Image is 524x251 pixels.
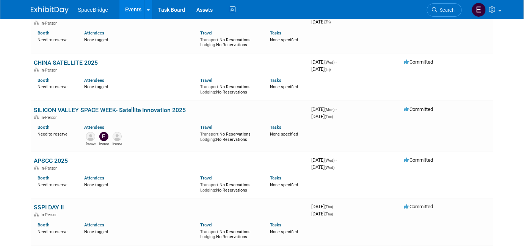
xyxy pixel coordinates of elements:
[472,3,486,17] img: Elizabeth Gelerman
[200,182,220,187] span: Transport:
[34,204,64,211] a: SSPI DAY II
[34,115,39,119] img: In-Person Event
[437,7,455,13] span: Search
[404,106,433,112] span: Committed
[200,37,220,42] span: Transport:
[334,204,335,210] span: -
[311,114,333,119] span: [DATE]
[200,188,216,193] span: Lodging:
[34,213,39,217] img: In-Person Event
[200,83,259,95] div: No Reservations No Reservations
[200,175,212,181] a: Travel
[270,132,298,137] span: None specified
[31,6,69,14] img: ExhibitDay
[325,115,333,119] span: (Tue)
[311,106,337,112] span: [DATE]
[41,21,60,26] span: In-Person
[99,132,108,141] img: Elizabeth Gelerman
[200,230,220,235] span: Transport:
[84,36,195,43] div: None tagged
[84,30,104,36] a: Attendees
[78,7,108,13] span: SpaceBridge
[311,19,331,25] span: [DATE]
[325,20,331,24] span: (Fri)
[325,212,333,217] span: (Thu)
[311,66,331,72] span: [DATE]
[86,132,95,141] img: David Gelerman
[38,228,73,235] div: Need to reserve
[200,42,216,47] span: Lodging:
[200,223,212,228] a: Travel
[200,78,212,83] a: Travel
[200,130,259,142] div: No Reservations No Reservations
[84,181,195,188] div: None tagged
[34,59,98,66] a: CHINA SATELLITE 2025
[325,165,334,170] span: (Wed)
[270,30,281,36] a: Tasks
[270,125,281,130] a: Tasks
[200,84,220,89] span: Transport:
[270,84,298,89] span: None specified
[99,141,109,146] div: Elizabeth Gelerman
[311,204,335,210] span: [DATE]
[404,59,433,65] span: Committed
[270,230,298,235] span: None specified
[270,175,281,181] a: Tasks
[200,132,220,137] span: Transport:
[200,90,216,95] span: Lodging:
[38,78,49,83] a: Booth
[325,108,334,112] span: (Mon)
[325,158,334,162] span: (Wed)
[270,223,281,228] a: Tasks
[325,67,331,72] span: (Fri)
[84,125,104,130] a: Attendees
[41,166,60,171] span: In-Person
[38,83,73,90] div: Need to reserve
[200,228,259,240] div: No Reservations No Reservations
[325,205,333,209] span: (Thu)
[325,60,334,64] span: (Wed)
[200,235,216,240] span: Lodging:
[84,175,104,181] a: Attendees
[34,68,39,72] img: In-Person Event
[38,223,49,228] a: Booth
[336,106,337,112] span: -
[34,106,186,114] a: SILICON VALLEY SPACE WEEK- Satellite Innovation 2025
[84,83,195,90] div: None tagged
[200,30,212,36] a: Travel
[84,223,104,228] a: Attendees
[270,78,281,83] a: Tasks
[38,36,73,43] div: Need to reserve
[41,115,60,120] span: In-Person
[34,166,39,170] img: In-Person Event
[427,3,462,17] a: Search
[41,213,60,218] span: In-Person
[311,157,337,163] span: [DATE]
[113,141,122,146] div: Amir Kashani
[113,132,122,141] img: Amir Kashani
[41,68,60,73] span: In-Person
[84,228,195,235] div: None tagged
[38,130,73,137] div: Need to reserve
[200,181,259,193] div: No Reservations No Reservations
[270,182,298,187] span: None specified
[200,36,259,48] div: No Reservations No Reservations
[336,157,337,163] span: -
[200,137,216,142] span: Lodging:
[311,59,337,65] span: [DATE]
[38,125,49,130] a: Booth
[404,204,433,210] span: Committed
[38,175,49,181] a: Booth
[84,78,104,83] a: Attendees
[34,21,39,25] img: In-Person Event
[404,157,433,163] span: Committed
[86,141,96,146] div: David Gelerman
[38,181,73,188] div: Need to reserve
[311,164,334,170] span: [DATE]
[336,59,337,65] span: -
[34,157,68,164] a: APSCC 2025
[200,125,212,130] a: Travel
[270,37,298,42] span: None specified
[311,211,333,217] span: [DATE]
[38,30,49,36] a: Booth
